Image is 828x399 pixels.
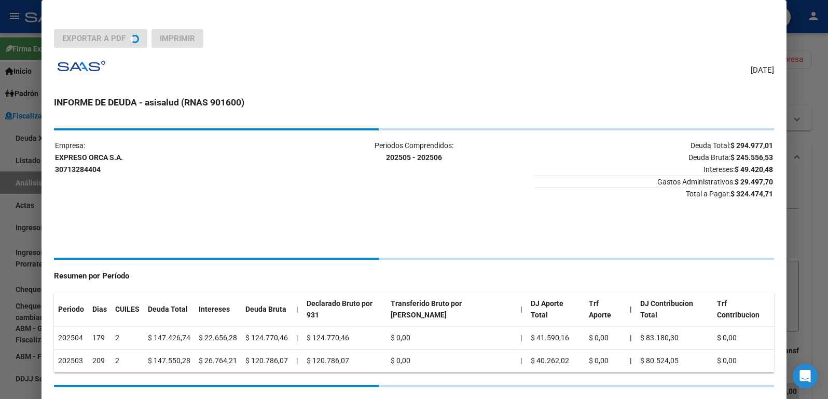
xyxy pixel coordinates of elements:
[292,327,302,350] td: |
[295,140,533,164] p: Periodos Comprendidos:
[626,327,636,350] th: |
[585,327,626,350] td: $ 0,00
[111,327,144,350] td: 2
[534,176,773,186] span: Gastos Administrativos:
[88,292,111,327] th: Dias
[636,349,713,372] td: $ 80.524,05
[241,292,292,327] th: Deuda Bruta
[527,292,585,327] th: DJ Aporte Total
[241,349,292,372] td: $ 120.786,07
[516,327,527,350] td: |
[735,178,773,186] strong: $ 29.497,70
[241,327,292,350] td: $ 124.770,46
[730,153,773,162] strong: $ 245.556,53
[54,29,147,48] button: Exportar a PDF
[534,188,773,198] span: Total a Pagar:
[302,292,387,327] th: Declarado Bruto por 931
[55,140,294,175] p: Empresa:
[111,349,144,372] td: 2
[585,349,626,372] td: $ 0,00
[292,349,302,372] td: |
[713,349,774,372] td: $ 0,00
[713,327,774,350] td: $ 0,00
[302,327,387,350] td: $ 124.770,46
[111,292,144,327] th: CUILES
[292,292,302,327] th: |
[88,349,111,372] td: 209
[626,292,636,327] th: |
[387,327,516,350] td: $ 0,00
[144,349,195,372] td: $ 147.550,28
[387,349,516,372] td: $ 0,00
[54,327,88,350] td: 202504
[302,349,387,372] td: $ 120.786,07
[55,153,123,174] strong: EXPRESO ORCA S.A. 30713284404
[195,327,241,350] td: $ 22.656,28
[751,64,774,76] span: [DATE]
[527,327,585,350] td: $ 41.590,16
[54,292,88,327] th: Periodo
[54,270,774,282] h4: Resumen por Período
[730,190,773,198] strong: $ 324.474,71
[534,140,773,175] p: Deuda Total: Deuda Bruta: Intereses:
[195,292,241,327] th: Intereses
[62,34,126,43] span: Exportar a PDF
[636,327,713,350] td: $ 83.180,30
[730,141,773,150] strong: $ 294.977,01
[88,327,111,350] td: 179
[793,364,818,389] div: Open Intercom Messenger
[54,96,774,109] h3: INFORME DE DEUDA - asisalud (RNAS 901600)
[516,292,527,327] th: |
[516,349,527,372] td: |
[144,292,195,327] th: Deuda Total
[636,292,713,327] th: DJ Contribucion Total
[151,29,203,48] button: Imprimir
[626,349,636,372] th: |
[144,327,195,350] td: $ 147.426,74
[585,292,626,327] th: Trf Aporte
[195,349,241,372] td: $ 26.764,21
[54,349,88,372] td: 202503
[735,165,773,174] strong: $ 49.420,48
[160,34,195,43] span: Imprimir
[386,153,442,162] strong: 202505 - 202506
[387,292,516,327] th: Transferido Bruto por [PERSON_NAME]
[527,349,585,372] td: $ 40.262,02
[713,292,774,327] th: Trf Contribucion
